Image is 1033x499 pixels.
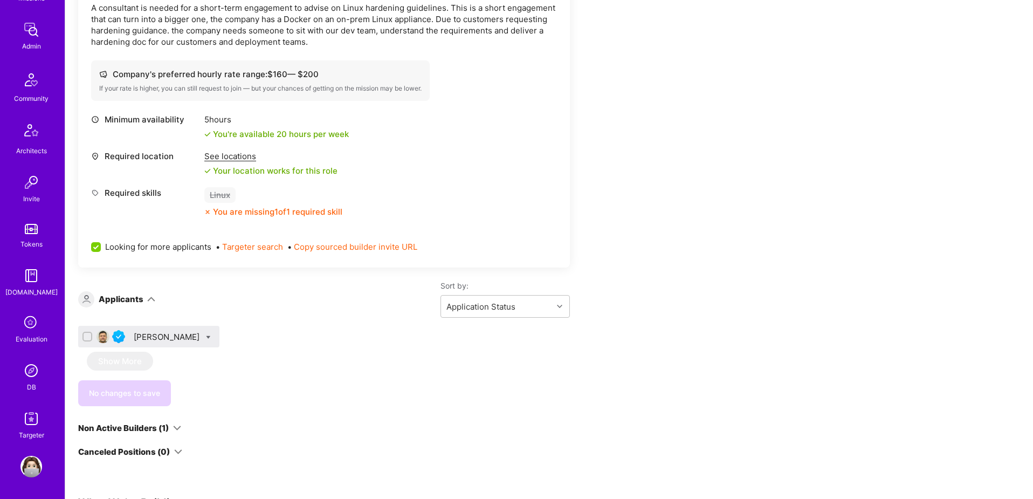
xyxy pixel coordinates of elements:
[27,381,36,393] div: DB
[20,408,42,429] img: Skill Targeter
[204,165,338,176] div: Your location works for this role
[20,172,42,193] img: Invite
[91,152,99,160] i: icon Location
[18,67,44,93] img: Community
[99,70,107,78] i: icon Cash
[147,295,155,303] i: icon ArrowDown
[78,446,170,457] div: Canceled Positions (0)
[213,206,342,217] div: You are missing 1 of 1 required skill
[21,313,42,333] i: icon SelectionTeam
[20,456,42,477] img: User Avatar
[97,330,109,343] img: User Avatar
[22,40,41,52] div: Admin
[204,168,211,174] i: icon Check
[99,84,422,93] div: If your rate is higher, you can still request to join — but your chances of getting on the missio...
[134,331,202,343] div: [PERSON_NAME]
[16,333,47,345] div: Evaluation
[206,335,211,340] i: Bulk Status Update
[440,281,570,291] label: Sort by:
[87,352,153,371] button: Show More
[112,330,125,343] img: Vetted A.Teamer
[99,69,422,80] div: Company's preferred hourly rate range: $ 160 — $ 200
[20,265,42,286] img: guide book
[91,115,99,124] i: icon Clock
[18,456,45,477] a: User Avatar
[18,119,44,145] img: Architects
[91,114,199,125] div: Minimum availability
[287,241,417,252] span: •
[204,128,349,140] div: You're available 20 hours per week
[19,429,44,441] div: Targeter
[173,424,181,432] i: icon ArrowDown
[216,241,283,252] span: •
[446,301,515,312] div: Application Status
[82,295,91,303] i: icon Applicant
[294,241,417,252] button: Copy sourced builder invite URL
[204,131,211,138] i: icon Check
[20,360,42,381] img: Admin Search
[20,19,42,40] img: admin teamwork
[204,187,236,203] div: Linux
[204,209,211,215] i: icon CloseOrange
[78,422,169,434] div: Non Active Builders (1)
[91,151,199,162] div: Required location
[99,293,143,305] div: Applicants
[91,189,99,197] i: icon Tag
[14,93,49,104] div: Community
[174,448,182,456] i: icon ArrowDown
[91,2,557,47] div: A consultant is needed for a short-term engagement to advise on Linux hardening guidelines. This ...
[204,151,338,162] div: See locations
[23,193,40,204] div: Invite
[16,145,47,156] div: Architects
[105,241,211,252] span: Looking for more applicants
[204,114,349,125] div: 5 hours
[20,238,43,250] div: Tokens
[25,224,38,234] img: tokens
[91,187,199,199] div: Required skills
[557,304,562,309] i: icon Chevron
[222,241,283,252] button: Targeter search
[5,286,58,298] div: [DOMAIN_NAME]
